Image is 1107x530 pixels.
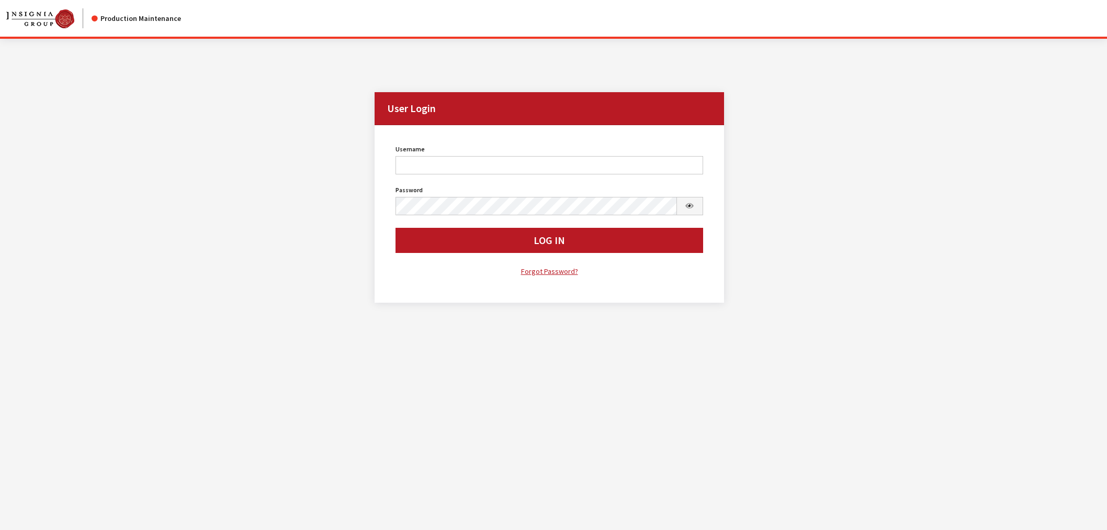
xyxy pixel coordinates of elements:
[396,145,425,154] label: Username
[396,185,423,195] label: Password
[6,9,74,28] img: Catalog Maintenance
[676,197,704,215] button: Show Password
[375,92,724,125] h2: User Login
[396,228,703,253] button: Log In
[92,13,181,24] div: Production Maintenance
[6,8,92,28] a: Insignia Group logo
[396,266,703,278] a: Forgot Password?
